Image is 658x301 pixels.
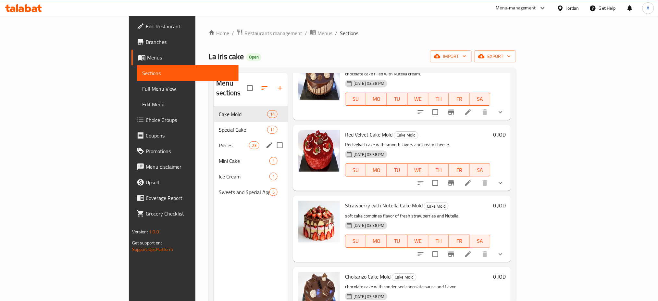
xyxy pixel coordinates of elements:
[408,235,428,248] button: WE
[131,128,239,143] a: Coupons
[351,294,387,300] span: [DATE] 03:38 PM
[430,50,472,62] button: import
[208,29,516,37] nav: breadcrumb
[244,29,302,37] span: Restaurants management
[146,38,234,46] span: Branches
[464,179,472,187] a: Edit menu item
[493,175,508,191] button: show more
[131,175,239,190] a: Upsell
[392,273,416,281] span: Cake Mold
[387,235,408,248] button: TU
[214,104,288,203] nav: Menu sections
[345,201,423,210] span: Strawberry with Nutella Cake Mold
[470,164,490,177] button: SA
[298,130,340,172] img: Red Velvet Cake Mold
[132,228,148,236] span: Version:
[452,94,467,104] span: FR
[146,163,234,171] span: Menu disclaimer
[137,97,239,112] a: Edit Menu
[472,94,488,104] span: SA
[146,210,234,217] span: Grocery Checklist
[131,112,239,128] a: Choice Groups
[310,29,332,37] a: Menus
[298,201,340,242] img: Strawberry with Nutella Cake Mold
[390,165,405,175] span: TU
[267,126,278,134] div: items
[142,100,234,108] span: Edit Menu
[428,164,449,177] button: TH
[369,165,384,175] span: MO
[340,29,358,37] span: Sections
[408,164,428,177] button: WE
[431,165,447,175] span: TH
[132,239,162,247] span: Get support on:
[413,246,428,262] button: sort-choices
[366,164,387,177] button: MO
[146,116,234,124] span: Choice Groups
[428,105,442,119] span: Select to update
[146,22,234,30] span: Edit Restaurant
[493,246,508,262] button: show more
[452,236,467,246] span: FR
[249,142,259,149] span: 23
[424,203,448,210] span: Cake Mold
[390,94,405,104] span: TU
[449,235,470,248] button: FR
[394,131,418,139] div: Cake Mold
[246,53,261,61] div: Open
[470,93,490,106] button: SA
[267,127,277,133] span: 11
[348,165,364,175] span: SU
[142,69,234,77] span: Sections
[147,54,234,61] span: Menus
[132,245,173,254] a: Support.OpsPlatform
[146,132,234,139] span: Coupons
[131,159,239,175] a: Menu disclaimer
[449,93,470,106] button: FR
[345,212,490,220] p: soft cake combines flavor of fresh strawberries and Nutella.
[477,246,493,262] button: delete
[345,130,392,139] span: Red Velvet Cake Mold
[345,283,490,291] p: chocolate cake with condensed chocolate sauce and flavor.
[237,29,302,37] a: Restaurants management
[351,151,387,158] span: [DATE] 03:38 PM
[428,176,442,190] span: Select to update
[214,106,288,122] div: Cake Mold14
[351,222,387,229] span: [DATE] 03:38 PM
[149,228,159,236] span: 1.0.0
[272,80,288,96] button: Add section
[493,130,506,139] h6: 0 JOD
[464,250,472,258] a: Edit menu item
[348,94,364,104] span: SU
[269,157,278,165] div: items
[496,4,536,12] div: Menu-management
[146,178,234,186] span: Upsell
[131,143,239,159] a: Promotions
[366,93,387,106] button: MO
[345,93,366,106] button: SU
[214,184,288,200] div: Sweets and Special Appetizers5
[410,165,426,175] span: WE
[219,173,269,180] div: Ice Cream
[472,236,488,246] span: SA
[219,110,267,118] span: Cake Mold
[219,157,269,165] div: Mini Cake
[267,110,278,118] div: items
[449,164,470,177] button: FR
[392,273,416,281] div: Cake Mold
[428,235,449,248] button: TH
[219,188,269,196] span: Sweets and Special Appetizers
[246,54,261,60] span: Open
[305,29,307,37] li: /
[443,246,459,262] button: Branch-specific-item
[366,235,387,248] button: MO
[477,175,493,191] button: delete
[269,188,278,196] div: items
[345,235,366,248] button: SU
[472,165,488,175] span: SA
[428,247,442,261] span: Select to update
[270,174,277,180] span: 1
[410,236,426,246] span: WE
[493,104,508,120] button: show more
